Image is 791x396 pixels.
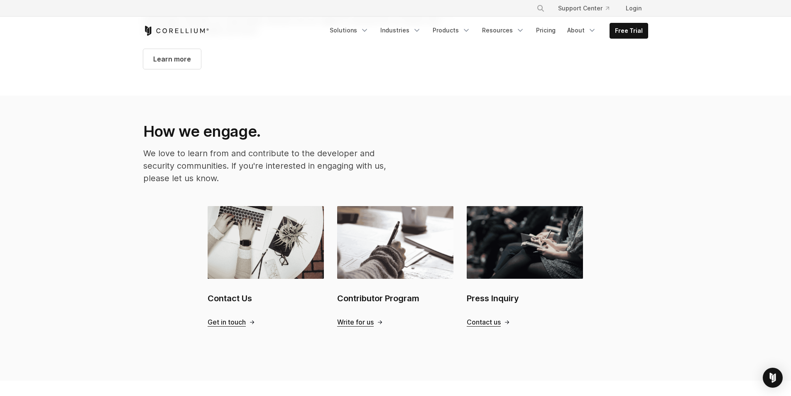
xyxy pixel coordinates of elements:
[143,26,209,36] a: Corellium Home
[610,23,648,38] a: Free Trial
[533,1,548,16] button: Search
[337,318,374,327] span: Write for us
[467,292,583,305] h2: Press Inquiry
[208,206,324,326] a: Contact Us Contact Us Get in touch
[763,368,783,388] div: Open Intercom Messenger
[143,147,387,184] p: We love to learn from and contribute to the developer and security communities. If you're interes...
[551,1,616,16] a: Support Center
[375,23,426,38] a: Industries
[619,1,648,16] a: Login
[337,292,453,305] h2: Contributor Program
[477,23,529,38] a: Resources
[531,23,561,38] a: Pricing
[143,122,387,140] h2: How we engage.
[208,318,246,327] span: Get in touch
[467,318,501,327] span: Contact us
[208,292,324,305] h2: Contact Us
[467,206,583,326] a: Press Inquiry Press Inquiry Contact us
[143,49,201,69] a: Learn more
[467,206,583,278] img: Press Inquiry
[337,206,453,278] img: Contributor Program
[325,23,648,39] div: Navigation Menu
[428,23,475,38] a: Products
[153,54,191,64] span: Learn more
[208,206,324,278] img: Contact Us
[337,206,453,326] a: Contributor Program Contributor Program Write for us
[325,23,374,38] a: Solutions
[562,23,601,38] a: About
[527,1,648,16] div: Navigation Menu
